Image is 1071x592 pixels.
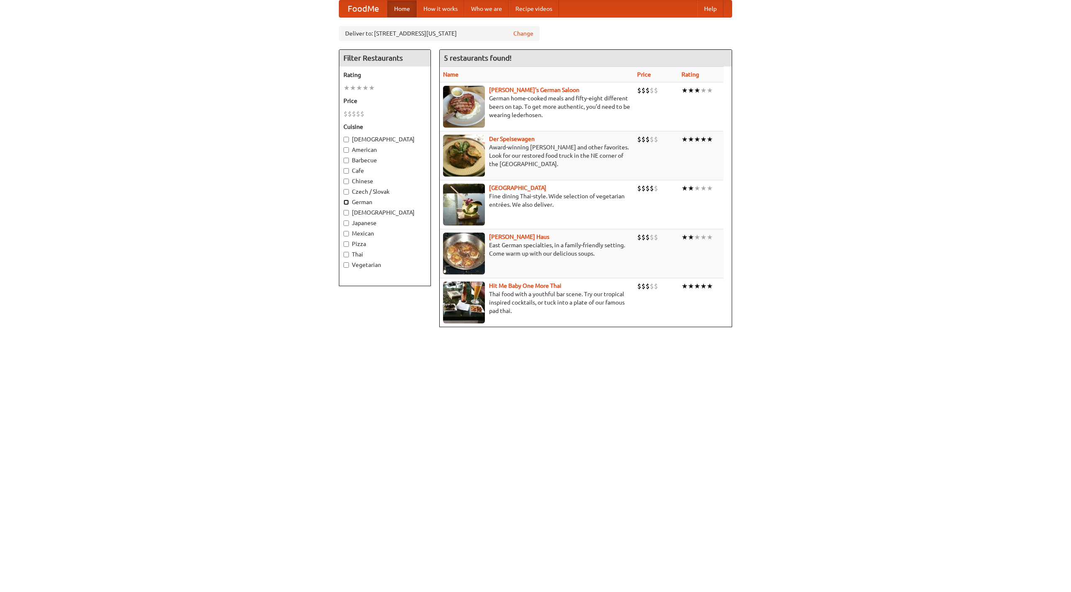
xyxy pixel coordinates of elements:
p: German home-cooked meals and fifty-eight different beers on tap. To get more authentic, you'd nee... [443,94,630,119]
li: $ [641,184,646,193]
li: ★ [350,83,356,92]
label: Mexican [343,229,426,238]
a: [PERSON_NAME] Haus [489,233,549,240]
input: Thai [343,252,349,257]
li: $ [637,135,641,144]
li: ★ [694,233,700,242]
li: $ [641,135,646,144]
li: ★ [688,86,694,95]
label: Czech / Slovak [343,187,426,196]
li: $ [641,282,646,291]
li: $ [650,184,654,193]
label: Japanese [343,219,426,227]
li: $ [650,86,654,95]
li: $ [654,86,658,95]
img: babythai.jpg [443,282,485,323]
input: German [343,200,349,205]
label: Thai [343,250,426,259]
li: $ [360,109,364,118]
li: ★ [700,86,707,95]
input: Chinese [343,179,349,184]
a: Name [443,71,459,78]
img: satay.jpg [443,184,485,226]
li: ★ [682,135,688,144]
input: Barbecue [343,158,349,163]
li: $ [641,233,646,242]
li: $ [637,86,641,95]
h5: Price [343,97,426,105]
li: $ [637,282,641,291]
li: ★ [700,282,707,291]
li: $ [654,184,658,193]
li: ★ [694,86,700,95]
input: American [343,147,349,153]
a: Home [387,0,417,17]
a: Price [637,71,651,78]
a: [PERSON_NAME]'s German Saloon [489,87,579,93]
li: ★ [707,135,713,144]
div: Deliver to: [STREET_ADDRESS][US_STATE] [339,26,540,41]
a: Who we are [464,0,509,17]
a: [GEOGRAPHIC_DATA] [489,185,546,191]
ng-pluralize: 5 restaurants found! [444,54,512,62]
li: ★ [688,282,694,291]
li: $ [641,86,646,95]
input: [DEMOGRAPHIC_DATA] [343,210,349,215]
p: East German specialties, in a family-friendly setting. Come warm up with our delicious soups. [443,241,630,258]
img: kohlhaus.jpg [443,233,485,274]
li: $ [352,109,356,118]
li: ★ [362,83,369,92]
li: ★ [682,184,688,193]
li: ★ [707,86,713,95]
li: $ [654,233,658,242]
label: Cafe [343,167,426,175]
li: ★ [707,282,713,291]
li: $ [650,282,654,291]
li: ★ [694,135,700,144]
h5: Rating [343,71,426,79]
input: Vegetarian [343,262,349,268]
input: Cafe [343,168,349,174]
li: ★ [369,83,375,92]
label: American [343,146,426,154]
a: Change [513,29,533,38]
p: Thai food with a youthful bar scene. Try our tropical inspired cocktails, or tuck into a plate of... [443,290,630,315]
li: ★ [694,184,700,193]
input: Mexican [343,231,349,236]
li: $ [348,109,352,118]
img: esthers.jpg [443,86,485,128]
a: Der Speisewagen [489,136,535,142]
li: $ [650,233,654,242]
li: ★ [343,83,350,92]
li: ★ [707,233,713,242]
input: Pizza [343,241,349,247]
label: Chinese [343,177,426,185]
label: Vegetarian [343,261,426,269]
li: $ [343,109,348,118]
li: ★ [688,135,694,144]
a: FoodMe [339,0,387,17]
li: ★ [682,282,688,291]
li: $ [356,109,360,118]
li: ★ [700,184,707,193]
li: $ [650,135,654,144]
label: Barbecue [343,156,426,164]
li: $ [646,282,650,291]
li: ★ [700,233,707,242]
li: $ [637,233,641,242]
h5: Cuisine [343,123,426,131]
li: ★ [682,233,688,242]
input: Japanese [343,220,349,226]
li: ★ [688,233,694,242]
a: Hit Me Baby One More Thai [489,282,561,289]
a: Help [697,0,723,17]
label: Pizza [343,240,426,248]
a: Recipe videos [509,0,559,17]
li: $ [654,135,658,144]
label: [DEMOGRAPHIC_DATA] [343,208,426,217]
li: ★ [356,83,362,92]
